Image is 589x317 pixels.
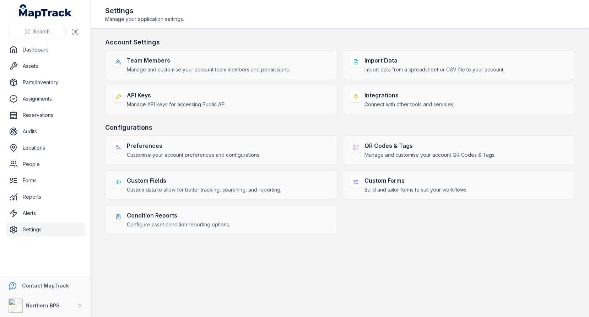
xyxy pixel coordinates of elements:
a: Parts/Inventory [6,75,85,90]
a: QR Codes & TagsManage and customise your account QR Codes & Tags. [343,135,575,165]
span: Import data from a spreadsheet or CSV file to your account. [364,66,504,73]
a: Custom FormsBuild and tailor forms to suit your workflows. [343,170,575,199]
a: Settings [6,222,85,237]
a: Custom FieldsCustom data to allow for better tracking, searching, and reporting. [105,170,337,199]
a: Dashboard [6,43,85,57]
span: Search [33,28,50,35]
span: Manage API keys for accessing Public API. [127,101,227,108]
a: Team MembersManage and customise your account team members and permissions. [105,50,337,79]
button: Search [9,25,66,38]
strong: Custom Fields [127,176,281,185]
strong: Northern BPS [26,302,60,308]
strong: API Keys [127,91,227,100]
strong: Contact MapTrack [22,283,69,289]
a: Assets [6,59,85,73]
span: Manage and customise your account team members and permissions. [127,66,290,73]
h3: Account Settings [105,37,575,47]
a: Audits [6,124,85,139]
span: Customise your account preferences and configurations. [127,151,260,158]
span: Build and tailor forms to suit your workflows. [364,186,468,193]
a: Reservations [6,108,85,122]
a: IntegrationsConnect with other tools and services. [343,85,575,114]
strong: Custom Forms [364,176,468,185]
a: Condition ReportsConfigure asset condition reporting options. [105,205,337,234]
a: Assignments [6,92,85,106]
span: Custom data to allow for better tracking, searching, and reporting. [127,186,281,193]
strong: Team Members [127,56,290,65]
span: Manage your application settings. [105,16,184,23]
a: API KeysManage API keys for accessing Public API. [105,85,337,114]
span: Connect with other tools and services. [364,101,454,108]
strong: Condition Reports [127,211,230,220]
a: PreferencesCustomise your account preferences and configurations. [105,135,337,165]
strong: QR Codes & Tags [364,141,496,150]
a: Forms [6,173,85,188]
strong: Preferences [127,141,260,150]
a: Reports [6,190,85,204]
h3: Configurations [105,123,575,133]
h2: Settings [105,6,184,16]
a: Alerts [6,206,85,220]
a: Locations [6,141,85,155]
span: Configure asset condition reporting options. [127,221,230,228]
a: Import DataImport data from a spreadsheet or CSV file to your account. [343,50,575,79]
strong: Integrations [364,91,454,100]
a: People [6,157,85,171]
span: Manage and customise your account QR Codes & Tags. [364,151,496,158]
strong: Import Data [364,56,504,65]
a: MapTrack [19,4,72,18]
